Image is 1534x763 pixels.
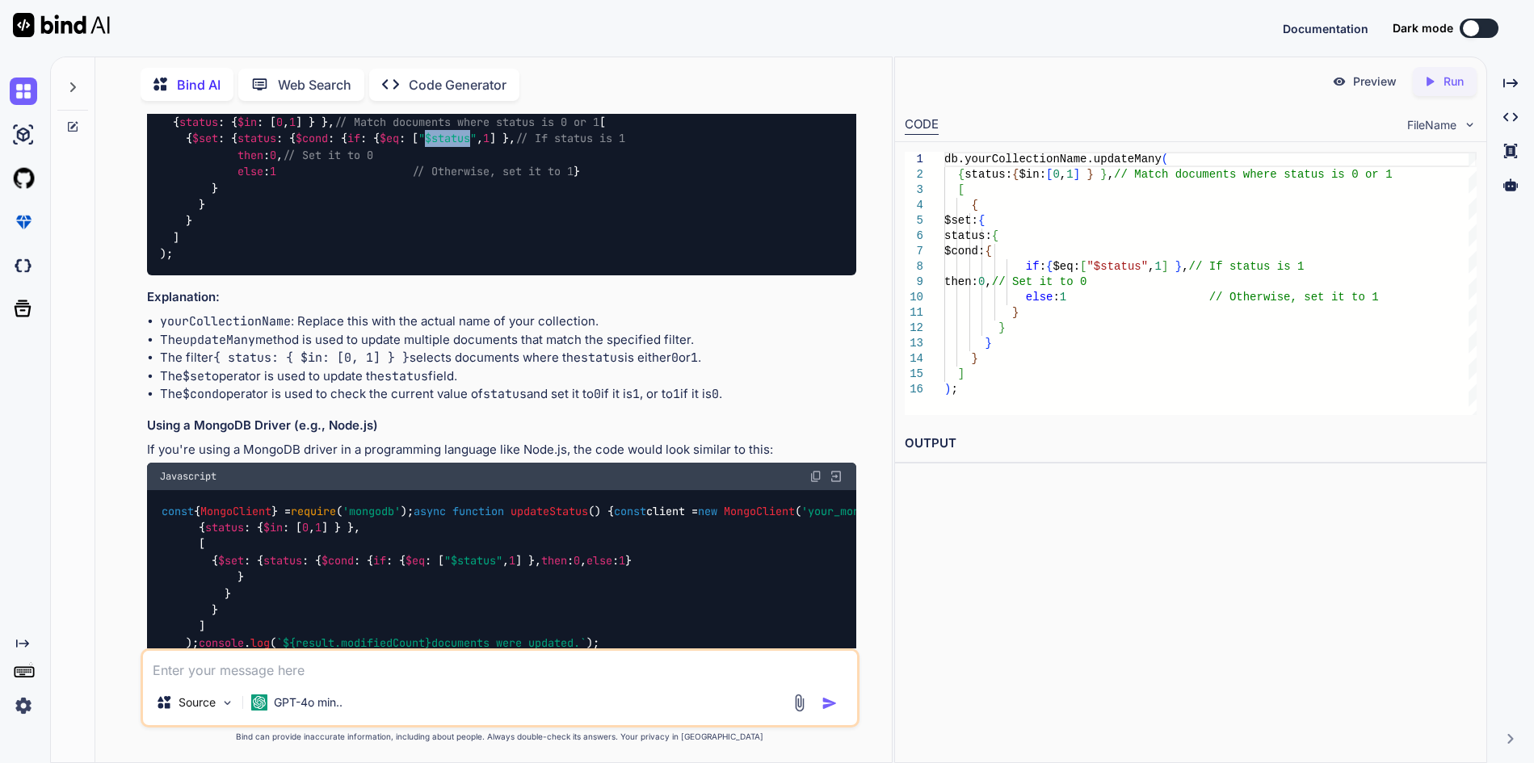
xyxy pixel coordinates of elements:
code: status [385,368,428,384]
span: "$status" [418,132,477,146]
span: status [205,520,244,535]
span: 0 [302,520,309,535]
code: 0 [594,386,601,402]
span: { [971,199,977,212]
div: 5 [905,213,923,228]
li: The filter selects documents where the is either or . [160,349,855,367]
span: // Otherwise, set it to 1 [412,165,574,179]
div: 9 [905,275,923,290]
span: ] [957,367,964,380]
p: Web Search [278,75,351,94]
span: $set [218,553,244,568]
span: 1 [1154,260,1161,273]
span: $in: [1019,168,1046,181]
h3: Explanation: [147,288,855,307]
span: // Set it to 0 [991,275,1086,288]
span: status: [944,229,992,242]
h2: OUTPUT [895,425,1487,463]
code: $cond [183,386,219,402]
span: status [237,132,276,146]
span: // If status is 1 [515,132,625,146]
span: $eq [380,132,399,146]
img: attachment [790,694,809,712]
code: { status: { $in: [0, 1] } } [213,350,410,366]
img: githubLight [10,165,37,192]
span: 1 [483,132,490,146]
span: , [1182,260,1188,273]
img: Pick Models [221,696,234,710]
span: new [698,504,717,518]
span: 0 [978,275,985,288]
span: { [978,214,985,227]
span: $set [192,132,218,146]
span: 1 [315,520,322,535]
span: db.yourCollectionName.updateMany [944,153,1162,166]
span: status [179,115,218,129]
span: 1 [509,553,515,568]
span: 1 [1066,168,1073,181]
span: if [373,553,386,568]
span: 1 [289,115,296,129]
code: db. . ( { : { : [ , ] } }, [ { : { : { : { : { : [ , ] }, : , : } } } } ] ); [160,98,625,262]
span: if [347,132,360,146]
span: ; [951,383,957,396]
code: 1 [691,350,698,366]
code: yourCollectionName [160,313,291,329]
span: , [985,275,991,288]
span: "$status" [444,553,502,568]
h3: Using a MongoDB Driver (e.g., Node.js) [147,417,855,435]
div: 11 [905,305,923,321]
span: $cond: [944,245,985,258]
span: , [1148,260,1154,273]
span: ` documents were updated.` [276,635,586,650]
p: GPT-4o min.. [274,694,343,711]
span: [ [957,183,964,196]
img: chat [10,78,37,105]
span: then: [944,275,978,288]
code: status [483,386,527,402]
span: } [1086,168,1093,181]
span: { [1046,260,1053,273]
p: Bind AI [177,75,221,94]
span: then [541,553,567,568]
span: { [991,229,998,242]
p: Source [179,694,216,711]
img: GPT-4o mini [251,694,267,711]
p: Bind can provide inaccurate information, including about people. Always double-check its answers.... [141,731,859,743]
span: const [162,504,194,518]
code: 1 [673,386,680,402]
div: CODE [905,115,939,135]
div: 12 [905,321,923,336]
span: $eq [406,553,425,568]
span: const [614,504,646,518]
span: MongoClient [200,504,271,518]
li: The operator is used to check the current value of and set it to if it is , or to if it is . [160,385,855,404]
img: settings [10,692,37,719]
p: If you're using a MongoDB driver in a programming language like Node.js, the code would look simi... [147,441,855,459]
div: 8 [905,259,923,275]
img: icon [822,695,838,711]
div: 14 [905,351,923,367]
p: Code Generator [409,75,506,94]
span: $cond [296,132,328,146]
span: } [985,337,991,350]
li: The method is used to update multiple documents that match the specified filter. [160,331,855,350]
span: function [452,504,504,518]
span: // If status is 1 [1188,260,1304,273]
img: darkCloudIdeIcon [10,252,37,279]
div: 4 [905,198,923,213]
img: copy [809,470,822,483]
span: // Set it to 0 [283,148,373,162]
span: else [1025,291,1053,304]
img: Bind AI [13,13,110,37]
div: 3 [905,182,923,198]
span: updateStatus [511,504,588,518]
span: ] [1073,168,1079,181]
span: [ [1080,260,1086,273]
span: console [199,635,244,650]
code: $set [183,368,212,384]
img: premium [10,208,37,236]
p: Run [1444,73,1464,90]
span: { [957,168,964,181]
span: : [1039,260,1045,273]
